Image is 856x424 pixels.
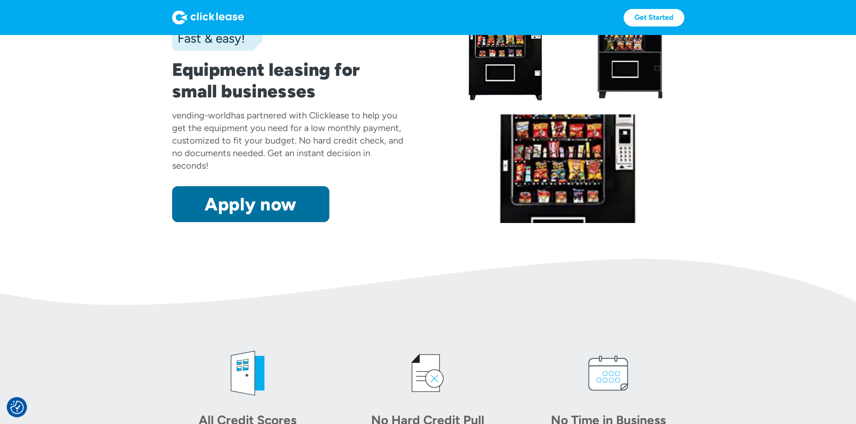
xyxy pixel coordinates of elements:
button: Consent Preferences [10,401,24,414]
h1: Equipment leasing for small businesses [172,59,405,102]
div: has partnered with Clicklease to help you get the equipment you need for a low monthly payment, c... [172,110,404,171]
img: credit icon [401,346,455,400]
div: Fast & easy! [172,29,245,47]
a: Get Started [624,9,684,26]
img: Revisit consent button [10,401,24,414]
a: Apply now [172,186,329,222]
img: Logo [172,10,244,25]
img: welcome icon [221,346,275,400]
div: vending-world [172,110,231,121]
img: calendar icon [581,346,635,400]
